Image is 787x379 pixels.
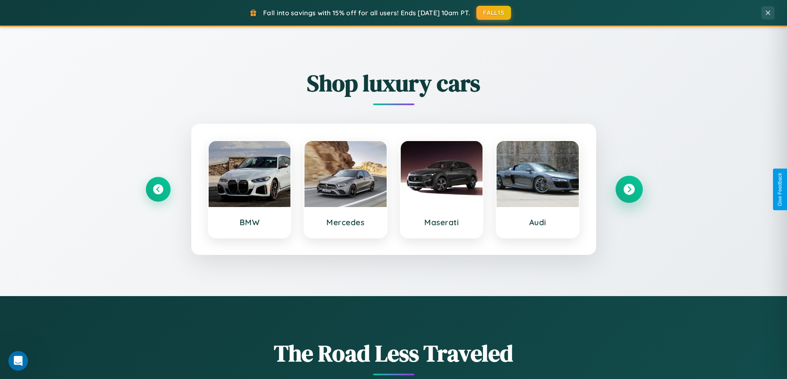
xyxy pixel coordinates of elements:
button: FALL15 [476,6,511,20]
h3: Audi [505,217,571,227]
span: Fall into savings with 15% off for all users! Ends [DATE] 10am PT. [263,9,470,17]
iframe: Intercom live chat [8,351,28,371]
h2: Shop luxury cars [146,67,642,99]
h3: BMW [217,217,283,227]
h3: Mercedes [313,217,378,227]
h3: Maserati [409,217,475,227]
div: Give Feedback [777,173,783,206]
h1: The Road Less Traveled [146,337,642,369]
